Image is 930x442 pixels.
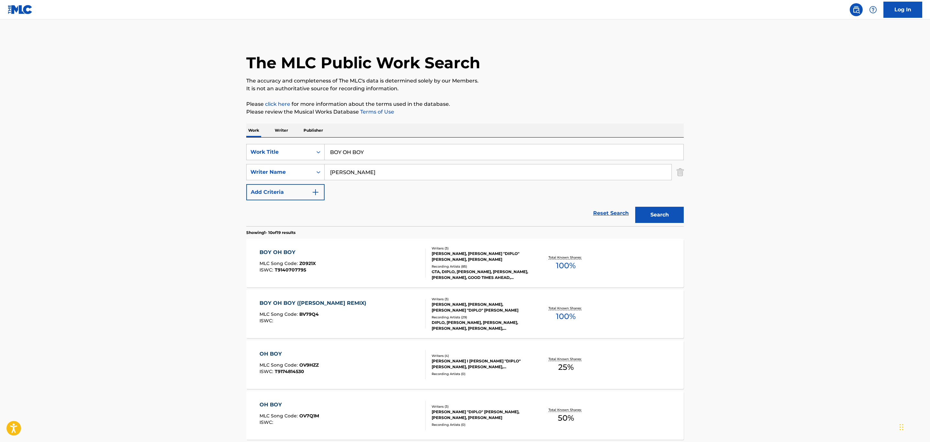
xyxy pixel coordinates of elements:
[246,100,684,108] p: Please for more information about the terms used in the database.
[246,184,325,200] button: Add Criteria
[246,77,684,85] p: The accuracy and completeness of The MLC's data is determined solely by our Members.
[246,239,684,287] a: BOY OH BOYMLC Song Code:Z0921XISWC:T9140707795Writers (3)[PERSON_NAME], [PERSON_NAME] "DIPLO" [PE...
[312,188,319,196] img: 9d2ae6d4665cec9f34b9.svg
[432,409,529,421] div: [PERSON_NAME] "DIPLO" [PERSON_NAME], [PERSON_NAME], [PERSON_NAME]
[8,5,33,14] img: MLC Logo
[260,267,275,273] span: ISWC :
[246,53,480,72] h1: The MLC Public Work Search
[260,318,275,324] span: ISWC :
[260,413,299,419] span: MLC Song Code :
[556,311,576,322] span: 100 %
[260,419,275,425] span: ISWC :
[432,246,529,251] div: Writers ( 3 )
[299,311,319,317] span: BV79Q4
[432,302,529,313] div: [PERSON_NAME], [PERSON_NAME], [PERSON_NAME] "DIPLO" [PERSON_NAME]
[432,269,529,281] div: GTA, DIPLO, [PERSON_NAME], [PERSON_NAME], [PERSON_NAME], GOOD TIMES AHEAD, [PERSON_NAME], DIPLO, ...
[898,411,930,442] iframe: Chat Widget
[260,350,319,358] div: OH BOY
[432,315,529,320] div: Recording Artists ( 29 )
[869,6,877,14] img: help
[900,417,903,437] div: Drag
[246,85,684,93] p: It is not an authoritative source for recording information.
[590,206,632,220] a: Reset Search
[302,124,325,137] p: Publisher
[260,311,299,317] span: MLC Song Code :
[273,124,290,137] p: Writer
[548,357,583,361] p: Total Known Shares:
[275,369,304,374] span: T9174814530
[246,391,684,440] a: OH BOYMLC Song Code:OV7Q1MISWC:Writers (3)[PERSON_NAME] "DIPLO" [PERSON_NAME], [PERSON_NAME], [PE...
[677,164,684,180] img: Delete Criterion
[260,260,299,266] span: MLC Song Code :
[246,290,684,338] a: BOY OH BOY ([PERSON_NAME] REMIX)MLC Song Code:BV79Q4ISWC:Writers (3)[PERSON_NAME], [PERSON_NAME],...
[250,168,309,176] div: Writer Name
[548,306,583,311] p: Total Known Shares:
[246,108,684,116] p: Please review the Musical Works Database
[432,371,529,376] div: Recording Artists ( 0 )
[852,6,860,14] img: search
[432,358,529,370] div: [PERSON_NAME] I [PERSON_NAME] "DIPLO" [PERSON_NAME], [PERSON_NAME], [PERSON_NAME]
[432,320,529,331] div: DIPLO, [PERSON_NAME], [PERSON_NAME],[PERSON_NAME], [PERSON_NAME], DIPLO|GOOD TIMES AHEAD
[359,109,394,115] a: Terms of Use
[432,264,529,269] div: Recording Artists ( 85 )
[299,362,319,368] span: OV9HZZ
[432,251,529,262] div: [PERSON_NAME], [PERSON_NAME] "DIPLO" [PERSON_NAME], [PERSON_NAME]
[299,260,316,266] span: Z0921X
[548,407,583,412] p: Total Known Shares:
[556,260,576,271] span: 100 %
[260,362,299,368] span: MLC Song Code :
[432,422,529,427] div: Recording Artists ( 0 )
[260,401,319,409] div: OH BOY
[432,353,529,358] div: Writers ( 4 )
[275,267,306,273] span: T9140707795
[850,3,863,16] a: Public Search
[432,404,529,409] div: Writers ( 3 )
[558,361,574,373] span: 25 %
[548,255,583,260] p: Total Known Shares:
[883,2,922,18] a: Log In
[260,369,275,374] span: ISWC :
[246,340,684,389] a: OH BOYMLC Song Code:OV9HZZISWC:T9174814530Writers (4)[PERSON_NAME] I [PERSON_NAME] "DIPLO" [PERSO...
[246,144,684,226] form: Search Form
[635,207,684,223] button: Search
[260,299,370,307] div: BOY OH BOY ([PERSON_NAME] REMIX)
[250,148,309,156] div: Work Title
[246,124,261,137] p: Work
[558,412,574,424] span: 50 %
[246,230,295,236] p: Showing 1 - 10 of 19 results
[265,101,290,107] a: click here
[867,3,880,16] div: Help
[260,249,316,256] div: BOY OH BOY
[432,297,529,302] div: Writers ( 3 )
[299,413,319,419] span: OV7Q1M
